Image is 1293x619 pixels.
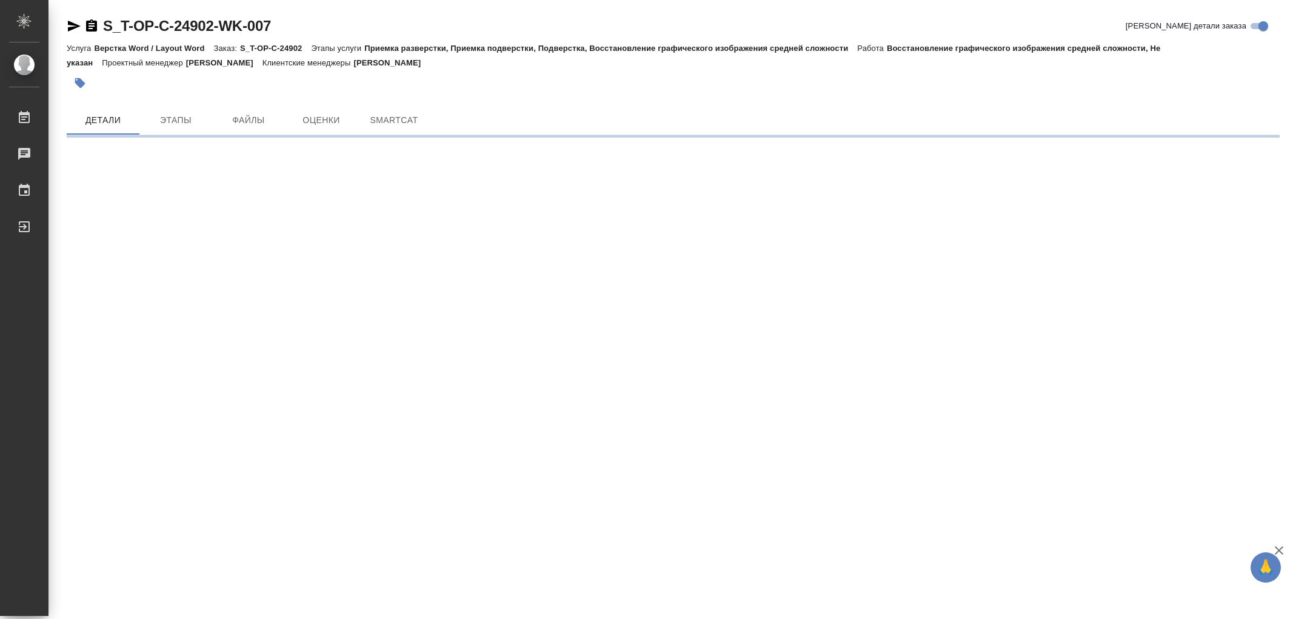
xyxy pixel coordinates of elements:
button: Скопировать ссылку [84,19,99,33]
p: Приемка разверстки, Приемка подверстки, Подверстка, Восстановление графического изображения средн... [364,44,857,53]
span: SmartCat [365,113,423,128]
a: S_T-OP-C-24902-WK-007 [103,18,271,34]
p: Заказ: [214,44,240,53]
p: S_T-OP-C-24902 [240,44,311,53]
span: Этапы [147,113,205,128]
span: [PERSON_NAME] детали заказа [1126,20,1246,32]
p: Клиентские менеджеры [262,58,354,67]
span: Оценки [292,113,350,128]
button: Добавить тэг [67,70,93,96]
button: 🙏 [1251,552,1281,583]
p: [PERSON_NAME] [353,58,430,67]
p: Верстка Word / Layout Word [94,44,213,53]
button: Скопировать ссылку для ЯМессенджера [67,19,81,33]
p: [PERSON_NAME] [186,58,262,67]
p: Услуга [67,44,94,53]
span: 🙏 [1255,555,1276,580]
p: Этапы услуги [311,44,364,53]
p: Проектный менеджер [102,58,185,67]
p: Работа [857,44,887,53]
span: Детали [74,113,132,128]
span: Файлы [219,113,278,128]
